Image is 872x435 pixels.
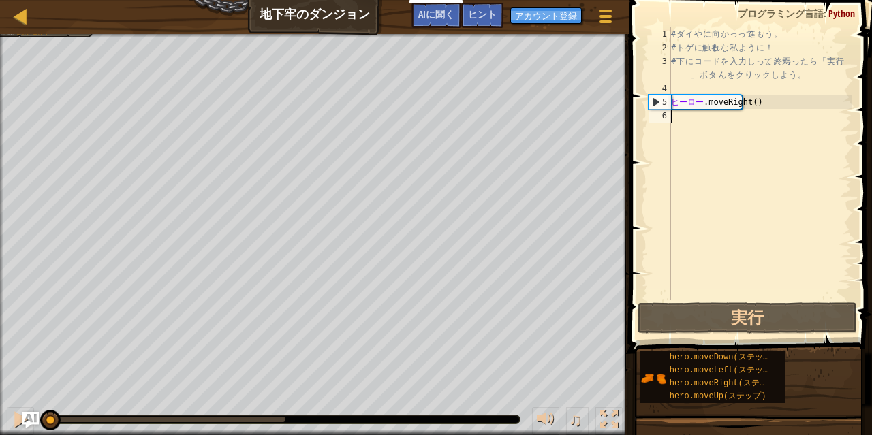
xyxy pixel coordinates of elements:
[418,7,454,20] font: AIに聞く
[670,353,776,362] font: hero.moveDown(ステップ)
[738,7,824,20] font: プログラミング言語
[510,7,582,24] button: アカウント登録
[589,3,623,35] button: ゲームメニューを見る
[640,366,666,391] img: portrait.png
[670,378,781,388] font: hero.moveRight(ステップ)
[566,407,589,435] button: ♫
[468,7,497,20] font: ヒント
[662,57,667,66] font: 3
[7,407,34,435] button: Ctrl + P: Pause
[22,412,39,428] button: AIに聞く
[638,302,857,334] button: 実行
[662,97,667,107] font: 5
[662,29,667,39] font: 1
[670,366,776,375] font: hero.moveLeft(ステップ)
[662,43,667,52] font: 2
[828,7,855,20] font: Python
[569,409,582,430] font: ♫
[411,3,461,28] button: AIに聞く
[515,10,577,22] font: アカウント登録
[662,84,667,93] font: 4
[670,391,766,401] font: hero.moveUp(ステップ)
[824,7,826,20] font: :
[595,407,623,435] button: 全画面表示を切り替える
[532,407,559,435] button: 音量を調整する
[662,111,667,120] font: 6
